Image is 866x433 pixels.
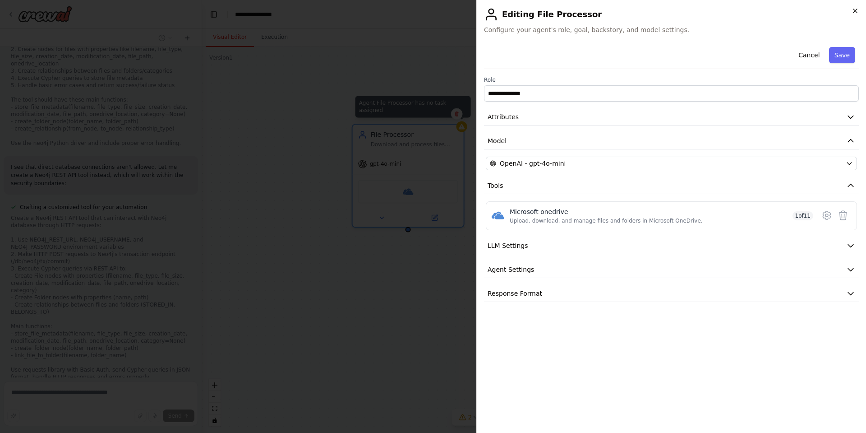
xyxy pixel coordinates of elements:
button: Response Format [484,285,859,302]
span: LLM Settings [488,241,528,250]
button: Configure tool [819,207,835,223]
span: Response Format [488,289,542,298]
button: Cancel [793,47,825,63]
span: OpenAI - gpt-4o-mini [500,159,566,168]
button: Delete tool [835,207,851,223]
h2: Editing File Processor [484,7,859,22]
button: LLM Settings [484,237,859,254]
span: Configure your agent's role, goal, backstory, and model settings. [484,25,859,34]
button: Attributes [484,109,859,126]
img: Microsoft onedrive [492,209,504,222]
span: Tools [488,181,503,190]
div: Upload, download, and manage files and folders in Microsoft OneDrive. [510,217,703,224]
span: 1 of 11 [792,211,814,220]
span: Agent Settings [488,265,534,274]
button: Tools [484,177,859,194]
button: Save [829,47,855,63]
span: Model [488,136,507,145]
button: Model [484,133,859,149]
label: Role [484,76,859,84]
span: Attributes [488,112,519,121]
div: Microsoft onedrive [510,207,703,216]
button: Agent Settings [484,261,859,278]
button: OpenAI - gpt-4o-mini [486,157,857,170]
